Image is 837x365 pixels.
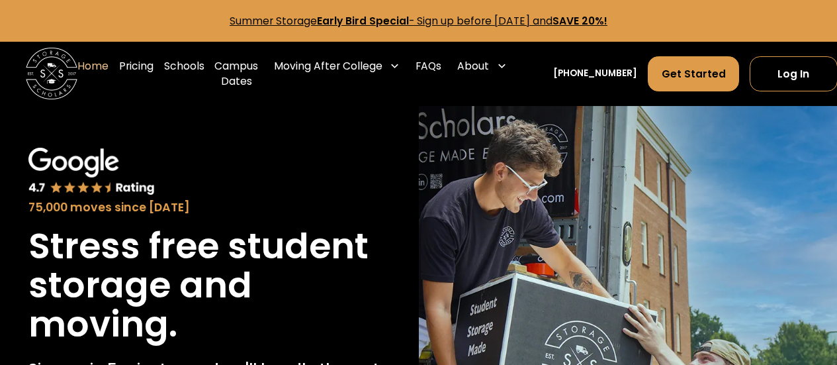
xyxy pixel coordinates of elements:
[457,58,489,74] div: About
[26,48,77,99] img: Storage Scholars main logo
[269,48,406,84] div: Moving After College
[230,14,607,28] a: Summer StorageEarly Bird Special- Sign up before [DATE] andSAVE 20%!
[648,56,739,91] a: Get Started
[119,48,154,99] a: Pricing
[214,48,258,99] a: Campus Dates
[28,148,155,196] img: Google 4.7 star rating
[552,14,607,28] strong: SAVE 20%!
[26,48,77,99] a: home
[274,58,382,74] div: Moving After College
[77,48,109,99] a: Home
[317,14,409,28] strong: Early Bird Special
[28,227,390,344] h1: Stress free student storage and moving.
[553,67,637,81] a: [PHONE_NUMBER]
[28,199,390,216] div: 75,000 moves since [DATE]
[452,48,512,84] div: About
[164,48,204,99] a: Schools
[416,48,441,99] a: FAQs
